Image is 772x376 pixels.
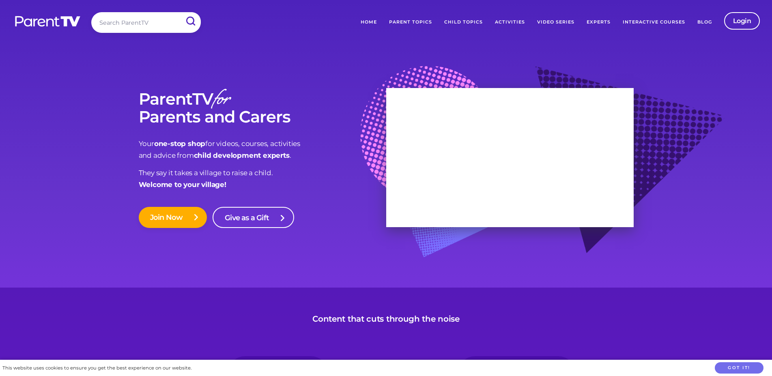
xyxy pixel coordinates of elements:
a: Give as a Gift [213,207,294,228]
a: Login [724,12,760,30]
a: Home [355,12,383,32]
p: Your for videos, courses, activities and advice from . [139,138,386,161]
a: Experts [581,12,617,32]
strong: Welcome to your village! [139,180,226,189]
a: Blog [691,12,718,32]
img: bg-graphic.baf108b.png [360,66,725,277]
img: parenttv-logo-white.4c85aaf.svg [14,15,81,27]
div: This website uses cookies to ensure you get the best experience on our website. [2,364,191,372]
h1: ParentTV Parents and Carers [139,90,386,126]
p: They say it takes a village to raise a child. [139,167,386,191]
a: Interactive Courses [617,12,691,32]
a: Activities [489,12,531,32]
strong: child development experts [194,151,290,159]
a: Video Series [531,12,581,32]
strong: one-stop shop [154,140,205,148]
a: Child Topics [438,12,489,32]
a: Parent Topics [383,12,438,32]
em: for [213,83,230,118]
a: Join Now [139,207,207,228]
input: Search ParentTV [91,12,201,33]
h3: Content that cuts through the noise [312,314,460,324]
input: Submit [180,12,201,30]
button: Got it! [715,362,763,374]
